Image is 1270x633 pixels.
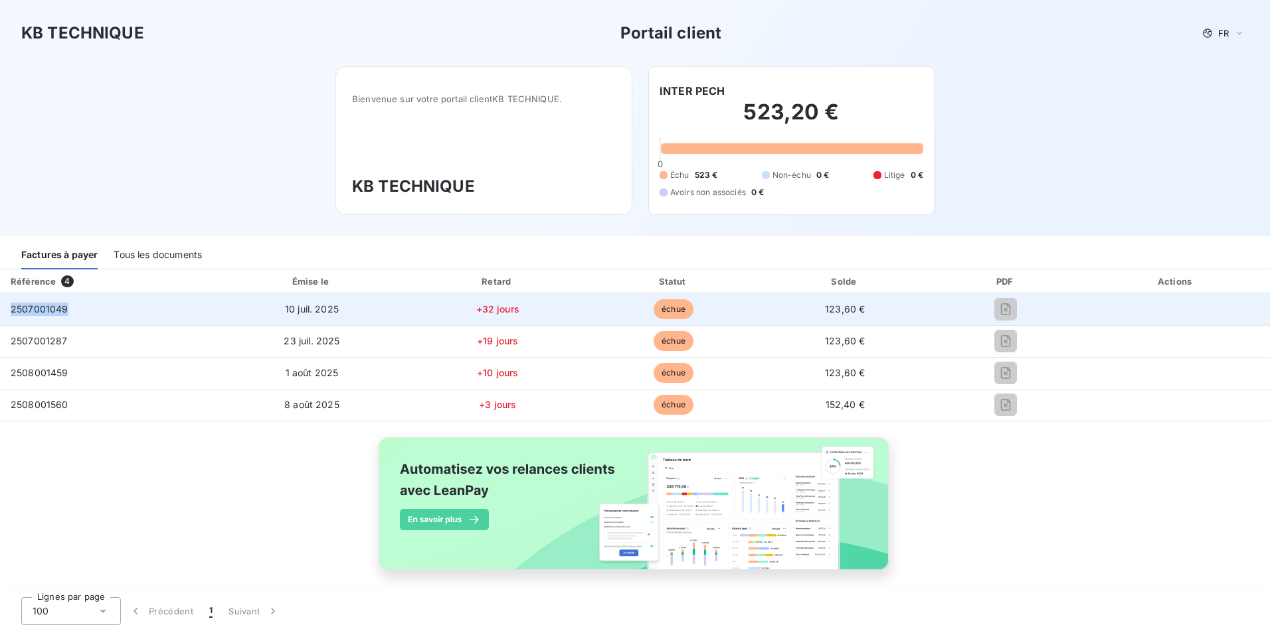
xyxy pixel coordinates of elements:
[11,399,68,410] span: 2508001560
[11,335,68,346] span: 2507001287
[221,597,288,625] button: Suivant
[658,159,663,169] span: 0
[284,399,339,410] span: 8 août 2025
[352,94,616,104] span: Bienvenue sur votre portail client KB TECHNIQUE .
[352,175,616,198] h3: KB TECHNIQUE
[286,367,339,378] span: 1 août 2025
[816,169,829,181] span: 0 €
[660,83,725,99] h6: INTER PECH
[763,275,927,288] div: Solde
[11,367,68,378] span: 2508001459
[825,335,865,346] span: 123,60 €
[11,276,56,287] div: Référence
[1218,28,1229,38] span: FR
[884,169,905,181] span: Litige
[209,604,213,618] span: 1
[479,399,516,410] span: +3 jours
[654,299,693,319] span: échue
[201,597,221,625] button: 1
[477,335,518,346] span: +19 jours
[589,275,758,288] div: Statut
[61,275,73,287] span: 4
[411,275,584,288] div: Retard
[476,303,519,315] span: +32 jours
[670,186,746,198] span: Avoirs non associés
[826,399,865,410] span: 152,40 €
[1085,275,1267,288] div: Actions
[218,275,407,288] div: Émise le
[654,331,693,351] span: échue
[825,367,865,378] span: 123,60 €
[825,303,865,315] span: 123,60 €
[660,99,923,139] h2: 523,20 €
[285,303,339,315] span: 10 juil. 2025
[911,169,923,181] span: 0 €
[11,303,68,315] span: 2507001049
[114,242,202,269] div: Tous les documents
[654,395,693,415] span: échue
[21,21,144,45] h3: KB TECHNIQUE
[620,21,721,45] h3: Portail client
[772,169,811,181] span: Non-échu
[654,363,693,383] span: échue
[933,275,1079,288] div: PDF
[284,335,339,346] span: 23 juil. 2025
[121,597,201,625] button: Précédent
[33,604,48,618] span: 100
[751,186,764,198] span: 0 €
[477,367,518,378] span: +10 jours
[695,169,718,181] span: 523 €
[21,242,98,269] div: Factures à payer
[367,429,903,593] img: banner
[670,169,689,181] span: Échu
